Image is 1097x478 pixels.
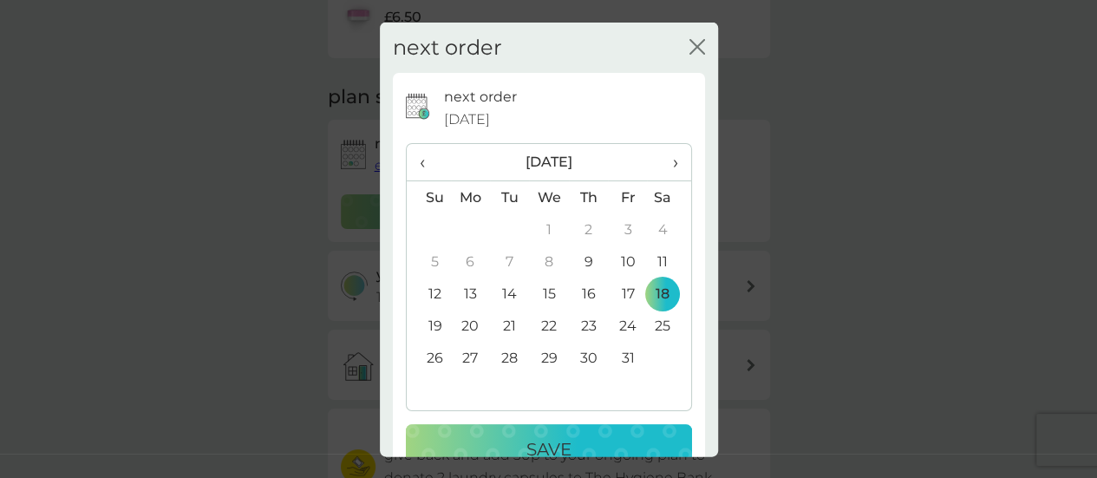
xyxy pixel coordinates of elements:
th: Th [569,180,608,213]
th: Mo [451,180,491,213]
td: 20 [451,310,491,342]
th: We [529,180,569,213]
td: 10 [608,246,647,278]
td: 27 [451,342,491,374]
td: 14 [490,278,529,310]
td: 7 [490,246,529,278]
td: 25 [647,310,690,342]
td: 21 [490,310,529,342]
td: 3 [608,213,647,246]
td: 26 [407,342,451,374]
td: 16 [569,278,608,310]
td: 18 [647,278,690,310]
td: 15 [529,278,569,310]
td: 12 [407,278,451,310]
td: 5 [407,246,451,278]
h2: next order [393,35,502,60]
td: 8 [529,246,569,278]
button: Save [406,424,692,475]
th: Fr [608,180,647,213]
td: 4 [647,213,690,246]
td: 11 [647,246,690,278]
td: 31 [608,342,647,374]
span: [DATE] [444,108,490,130]
button: close [689,38,705,56]
span: › [660,144,677,180]
td: 23 [569,310,608,342]
th: Tu [490,180,529,213]
span: ‹ [420,144,438,180]
td: 29 [529,342,569,374]
td: 2 [569,213,608,246]
td: 9 [569,246,608,278]
th: Su [407,180,451,213]
td: 1 [529,213,569,246]
td: 24 [608,310,647,342]
th: [DATE] [451,144,648,181]
p: next order [444,86,517,108]
p: Save [526,435,571,463]
td: 22 [529,310,569,342]
td: 17 [608,278,647,310]
td: 13 [451,278,491,310]
th: Sa [647,180,690,213]
td: 6 [451,246,491,278]
td: 28 [490,342,529,374]
td: 19 [407,310,451,342]
td: 30 [569,342,608,374]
